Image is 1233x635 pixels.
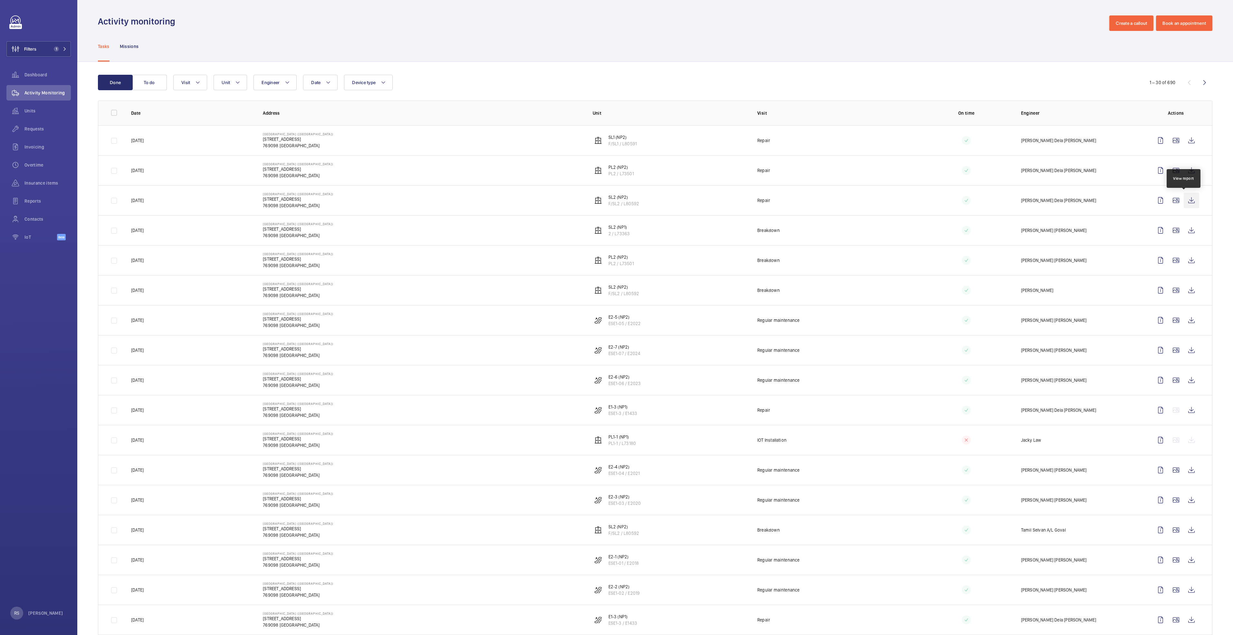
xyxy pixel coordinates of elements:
div: View report [1173,176,1194,181]
p: [STREET_ADDRESS] [263,466,333,472]
p: E2-1 (NP2) [608,553,639,560]
p: [STREET_ADDRESS] [263,316,333,322]
p: 769098 [GEOGRAPHIC_DATA] [263,322,333,329]
img: elevator.svg [594,197,602,204]
img: escalator.svg [594,586,602,594]
p: Breakdown [757,527,780,533]
img: escalator.svg [594,346,602,354]
p: 769098 [GEOGRAPHIC_DATA] [263,262,333,269]
p: [STREET_ADDRESS] [263,525,333,532]
p: 769098 [GEOGRAPHIC_DATA] [263,472,333,478]
img: escalator.svg [594,466,602,474]
p: F/SL1 / L80591 [608,140,637,147]
p: [GEOGRAPHIC_DATA] ([GEOGRAPHIC_DATA]) [263,462,333,466]
p: 769098 [GEOGRAPHIC_DATA] [263,502,333,508]
p: [PERSON_NAME] Dela [PERSON_NAME] [1021,617,1096,623]
p: [STREET_ADDRESS] [263,226,333,232]
p: Address [263,110,582,116]
p: [PERSON_NAME] [PERSON_NAME] [1021,377,1087,383]
p: 769098 [GEOGRAPHIC_DATA] [263,412,333,419]
span: Reports [24,198,71,204]
p: [GEOGRAPHIC_DATA] ([GEOGRAPHIC_DATA]) [263,342,333,346]
p: [STREET_ADDRESS] [263,286,333,292]
p: [PERSON_NAME] [28,610,63,616]
button: Create a callout [1109,15,1153,31]
p: Regular maintenance [757,377,799,383]
p: ESE1-3 / E1433 [608,410,637,417]
p: Regular maintenance [757,587,799,593]
p: 769098 [GEOGRAPHIC_DATA] [263,232,333,239]
p: Repair [757,137,770,144]
p: SL2 (NP2) [608,194,639,200]
p: [STREET_ADDRESS] [263,196,333,202]
p: [DATE] [131,497,144,503]
p: Regular maintenance [757,557,799,563]
img: escalator.svg [594,556,602,564]
p: RS [14,610,19,616]
p: E1-3 (NP1) [608,404,637,410]
span: Unit [222,80,230,85]
p: 769098 [GEOGRAPHIC_DATA] [263,532,333,538]
p: [STREET_ADDRESS] [263,495,333,502]
p: 769098 [GEOGRAPHIC_DATA] [263,382,333,389]
p: 769098 [GEOGRAPHIC_DATA] [263,592,333,598]
p: [GEOGRAPHIC_DATA] ([GEOGRAPHIC_DATA]) [263,522,333,525]
h1: Activity monitoring [98,15,179,27]
img: elevator.svg [594,137,602,144]
p: [PERSON_NAME] [PERSON_NAME] [1021,497,1087,503]
p: PL1-1 (NP1) [608,434,636,440]
p: [PERSON_NAME] Dela [PERSON_NAME] [1021,167,1096,174]
button: Device type [344,75,393,90]
p: E2-5 (NP2) [608,314,641,320]
p: Jacky Law [1021,437,1041,443]
p: Regular maintenance [757,497,799,503]
p: [DATE] [131,467,144,473]
p: Breakdown [757,287,780,293]
p: E1-3 (NP1) [608,613,637,620]
p: 2 / L73363 [608,230,630,237]
p: [DATE] [131,347,144,353]
p: ESE1-3 / E1433 [608,620,637,626]
p: Engineer [1021,110,1142,116]
p: [STREET_ADDRESS] [263,406,333,412]
p: SL2 (NP1) [608,224,630,230]
p: [DATE] [131,407,144,413]
p: [DATE] [131,437,144,443]
p: SL1 (NP2) [608,134,637,140]
p: [GEOGRAPHIC_DATA] ([GEOGRAPHIC_DATA]) [263,432,333,436]
p: F/SL2 / L80592 [608,200,639,207]
p: [PERSON_NAME] [PERSON_NAME] [1021,227,1087,234]
p: ESE1-04 / E2021 [608,470,640,476]
p: E2-2 (NP2) [608,583,640,590]
p: ESE1-05 / E2022 [608,320,641,327]
p: Breakdown [757,257,780,264]
p: ESE1-06 / E2023 [608,380,641,387]
p: [DATE] [131,557,144,563]
p: [GEOGRAPHIC_DATA] ([GEOGRAPHIC_DATA]) [263,162,333,166]
p: On time [922,110,1011,116]
p: PL2 (NP2) [608,164,634,170]
span: Engineer [262,80,280,85]
span: Activity Monitoring [24,90,71,96]
p: [PERSON_NAME] [PERSON_NAME] [1021,467,1087,473]
p: [PERSON_NAME] [1021,287,1053,293]
p: [DATE] [131,137,144,144]
p: [GEOGRAPHIC_DATA] ([GEOGRAPHIC_DATA]) [263,222,333,226]
p: [PERSON_NAME] [PERSON_NAME] [1021,317,1087,323]
p: [DATE] [131,527,144,533]
p: Repair [757,197,770,204]
p: E2-3 (NP2) [608,494,641,500]
p: Tasks [98,43,110,50]
button: To do [132,75,167,90]
p: [DATE] [131,167,144,174]
p: [DATE] [131,377,144,383]
p: [DATE] [131,587,144,593]
p: [PERSON_NAME] Dela [PERSON_NAME] [1021,407,1096,413]
p: E2-6 (NP2) [608,374,641,380]
p: PL1-1 / L73180 [608,440,636,447]
p: [PERSON_NAME] [PERSON_NAME] [1021,587,1087,593]
p: Breakdown [757,227,780,234]
span: Device type [352,80,376,85]
p: [STREET_ADDRESS] [263,136,333,142]
p: 769098 [GEOGRAPHIC_DATA] [263,292,333,299]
